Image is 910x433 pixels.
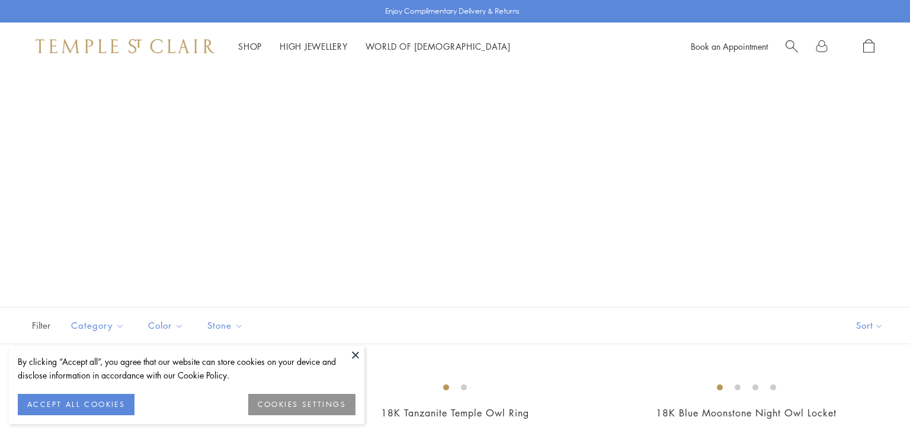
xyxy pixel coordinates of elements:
span: Stone [201,318,252,333]
button: ACCEPT ALL COOKIES [18,394,134,415]
a: High JewelleryHigh Jewellery [280,40,348,52]
button: Show sort by [829,307,910,344]
a: World of [DEMOGRAPHIC_DATA]World of [DEMOGRAPHIC_DATA] [366,40,511,52]
img: Temple St. Clair [36,39,214,53]
button: COOKIES SETTINGS [248,394,355,415]
p: Enjoy Complimentary Delivery & Returns [385,5,520,17]
div: By clicking “Accept all”, you agree that our website can store cookies on your device and disclos... [18,355,355,382]
button: Stone [198,312,252,339]
a: 18K Blue Moonstone Night Owl Locket [656,406,837,419]
a: Open Shopping Bag [863,39,874,54]
button: Category [62,312,133,339]
span: Color [142,318,193,333]
a: Search [786,39,798,54]
a: 18K Tanzanite Temple Owl Ring [381,406,529,419]
button: Color [139,312,193,339]
a: ShopShop [238,40,262,52]
span: Category [65,318,133,333]
nav: Main navigation [238,39,511,54]
a: Book an Appointment [691,40,768,52]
